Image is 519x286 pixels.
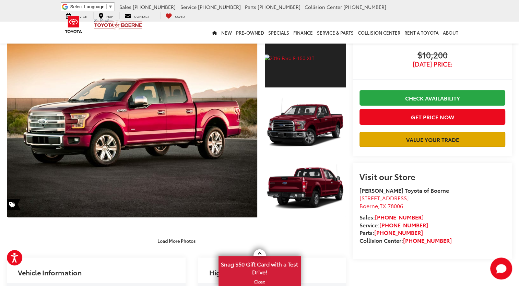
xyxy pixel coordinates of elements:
span: [STREET_ADDRESS] [359,194,409,202]
a: [PHONE_NUMBER] [403,236,452,244]
a: Expand Photo 2 [265,92,346,153]
a: Value Your Trade [359,132,505,147]
a: Collision Center [356,22,402,44]
span: Saved [175,14,185,19]
span: Parts [245,3,256,10]
span: Service [180,3,197,10]
a: Home [210,22,219,44]
h2: Highlighted Features [209,269,278,276]
h2: Visit our Store [359,172,505,181]
a: Service [61,12,92,19]
a: Expand Photo 1 [265,27,346,88]
span: [PHONE_NUMBER] [198,3,241,10]
span: [PHONE_NUMBER] [133,3,176,10]
span: Special [7,199,21,210]
span: ▼ [108,4,113,9]
span: [DATE] Price: [359,61,505,68]
button: Get Price Now [359,109,505,124]
a: Expand Photo 3 [265,157,346,217]
a: My Saved Vehicles [160,12,190,19]
span: Collision Center [305,3,342,10]
a: Service & Parts: Opens in a new tab [315,22,356,44]
img: 2016 Ford F-150 XLT [264,91,346,153]
span: $10,200 [359,50,505,61]
a: New [219,22,234,44]
a: Expand Photo 0 [7,27,257,217]
a: Map [93,12,118,19]
button: Load More Photos [153,235,200,247]
a: About [441,22,460,44]
a: Specials [266,22,291,44]
strong: [PERSON_NAME] Toyota of Boerne [359,186,449,194]
span: 78006 [388,202,403,210]
a: Finance [291,22,315,44]
span: [PHONE_NUMBER] [343,3,386,10]
a: Check Availability [359,90,505,106]
a: Rent a Toyota [402,22,441,44]
strong: Collision Center: [359,236,452,244]
a: Select Language​ [70,4,113,9]
svg: Start Chat [490,258,512,279]
img: 2016 Ford F-150 XLT [264,156,346,218]
a: [PHONE_NUMBER] [379,221,428,229]
strong: Sales: [359,213,424,221]
img: Vic Vaughan Toyota of Boerne [94,19,143,31]
a: [PHONE_NUMBER] [375,213,424,221]
button: Toggle Chat Window [490,258,512,279]
span: Select Language [70,4,105,9]
a: [PHONE_NUMBER] [374,228,423,236]
a: Pre-Owned [234,22,266,44]
span: TX [380,202,386,210]
span: Snag $50 Gift Card with a Test Drive! [219,257,300,278]
span: Boerne [359,202,378,210]
strong: Parts: [359,228,423,236]
span: [PHONE_NUMBER] [258,3,300,10]
span: Sales [119,3,131,10]
a: [STREET_ADDRESS] Boerne,TX 78006 [359,194,409,210]
img: 2016 Ford F-150 XLT [4,27,260,218]
h2: Vehicle Information [18,269,82,276]
span: , [359,202,403,210]
img: Toyota [61,13,86,36]
a: Contact [119,12,155,19]
span: ​ [106,4,107,9]
strong: Service: [359,221,428,229]
img: 2016 Ford F-150 XLT [264,54,346,61]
